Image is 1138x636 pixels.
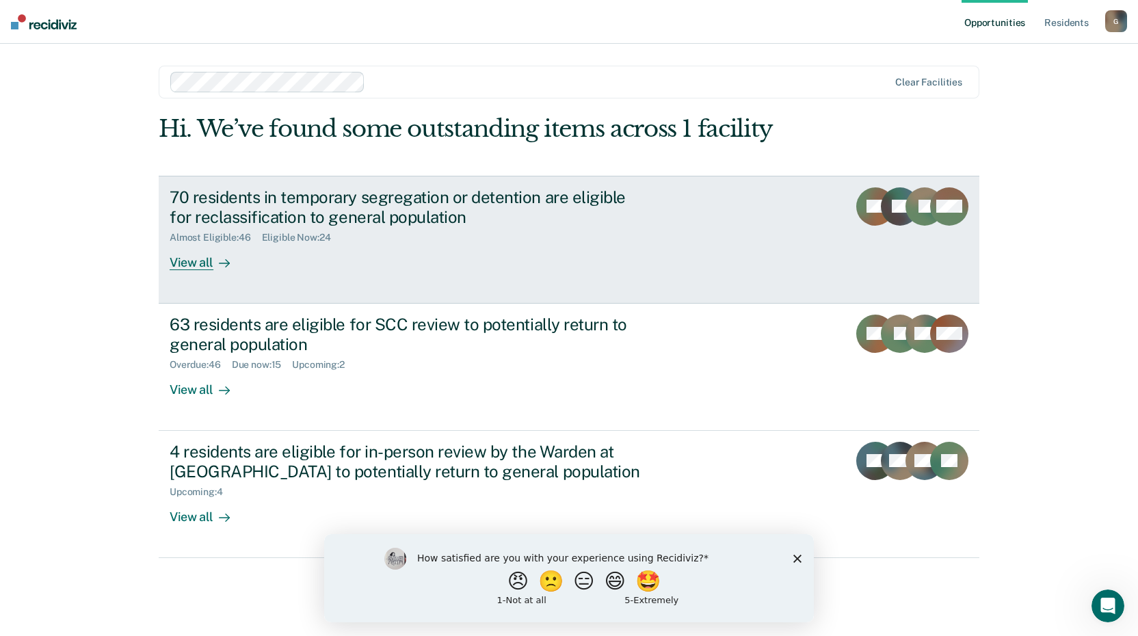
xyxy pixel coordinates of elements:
div: 70 residents in temporary segregation or detention are eligible for reclassification to general p... [170,187,650,227]
iframe: Intercom live chat [1091,589,1124,622]
img: Recidiviz [11,14,77,29]
button: G [1105,10,1127,32]
div: Eligible Now : 24 [262,232,342,243]
div: View all [170,243,246,270]
div: Upcoming : 4 [170,486,234,498]
div: Due now : 15 [232,359,293,371]
div: Upcoming : 2 [292,359,356,371]
div: 63 residents are eligible for SCC review to potentially return to general population [170,315,650,354]
iframe: Survey by Kim from Recidiviz [324,534,814,622]
div: View all [170,498,246,525]
div: 4 residents are eligible for in-person review by the Warden at [GEOGRAPHIC_DATA] to potentially r... [170,442,650,481]
a: 4 residents are eligible for in-person review by the Warden at [GEOGRAPHIC_DATA] to potentially r... [159,431,979,558]
div: Almost Eligible : 46 [170,232,262,243]
div: Overdue : 46 [170,359,232,371]
a: 63 residents are eligible for SCC review to potentially return to general populationOverdue:46Due... [159,304,979,431]
div: Clear facilities [895,77,962,88]
div: Hi. We’ve found some outstanding items across 1 facility [159,115,815,143]
a: 70 residents in temporary segregation or detention are eligible for reclassification to general p... [159,176,979,304]
div: View all [170,371,246,397]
